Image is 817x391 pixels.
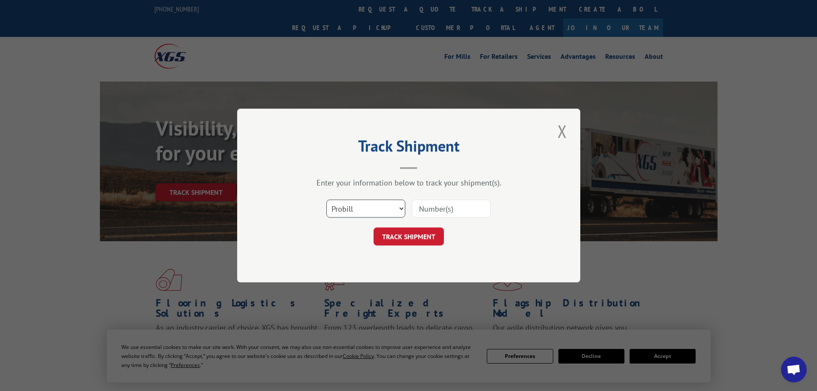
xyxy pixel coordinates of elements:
[781,357,807,382] a: Open chat
[280,140,537,156] h2: Track Shipment
[412,200,491,218] input: Number(s)
[374,227,444,246] button: TRACK SHIPMENT
[555,119,570,143] button: Close modal
[280,178,537,188] div: Enter your information below to track your shipment(s).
